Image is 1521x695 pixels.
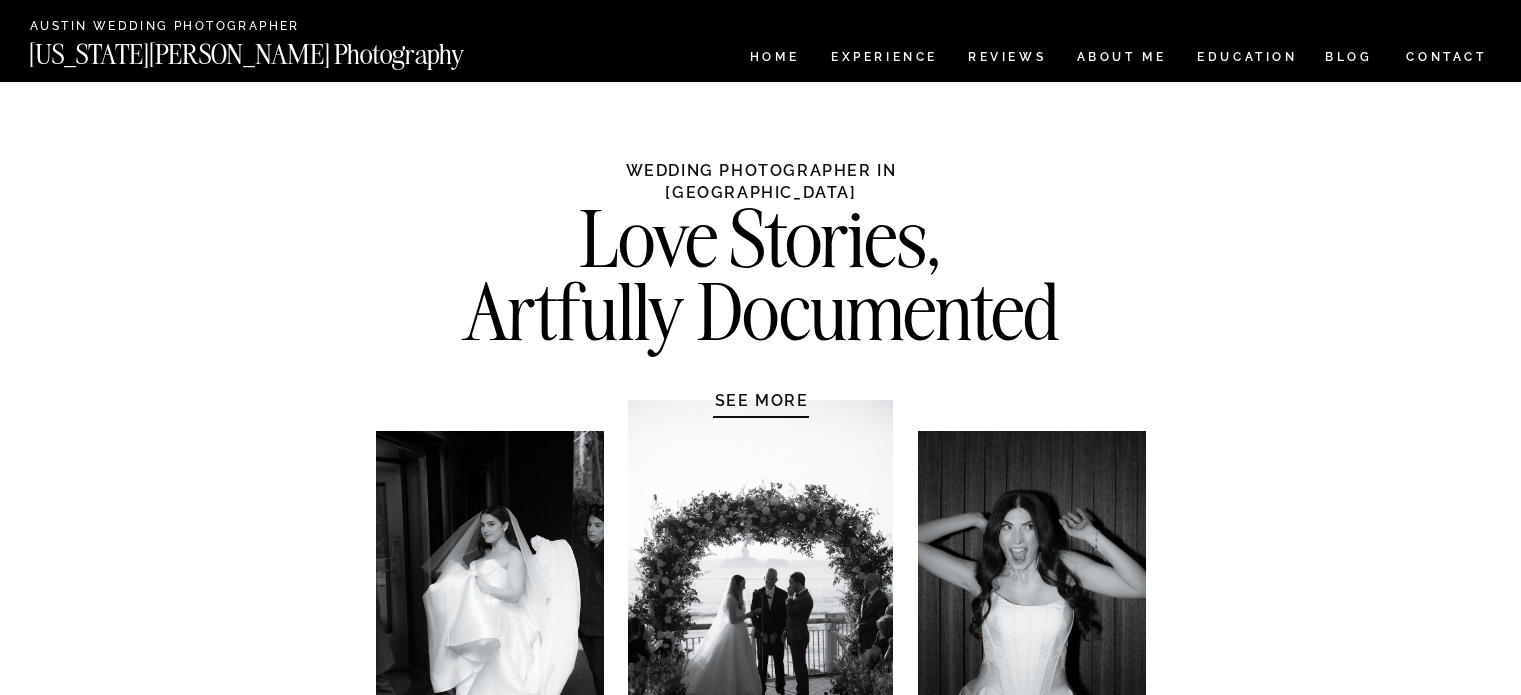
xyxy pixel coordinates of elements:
[30,20,331,35] a: Austin Wedding Photographer
[746,51,803,68] a: HOME
[1325,51,1373,68] a: BLOG
[29,41,531,58] a: [US_STATE][PERSON_NAME] Photography
[1076,51,1167,68] a: ABOUT ME
[831,51,936,68] a: Experience
[574,160,949,200] h1: Wedding Photographer in [GEOGRAPHIC_DATA]
[412,202,1111,241] h2: Love Stories, Artfully Documented
[667,390,857,410] a: SEE MORE
[1195,51,1300,68] a: EDUCATION
[1405,46,1488,68] a: CONTACT
[968,51,1043,68] a: REVIEWS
